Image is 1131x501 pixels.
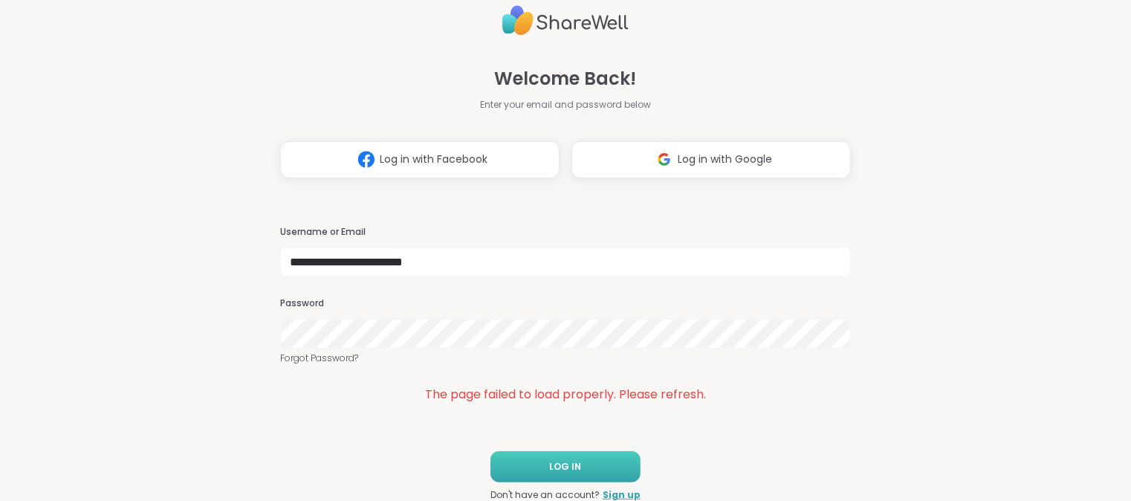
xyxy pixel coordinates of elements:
div: The page failed to load properly. Please refresh. [280,386,851,404]
img: ShareWell Logomark [650,146,678,173]
img: ShareWell Logomark [352,146,380,173]
span: Log in with Google [678,152,773,167]
h3: Password [280,297,851,310]
span: LOG IN [550,460,582,473]
button: Log in with Facebook [280,141,560,178]
span: Enter your email and password below [480,98,651,111]
span: Log in with Facebook [380,152,488,167]
h3: Username or Email [280,226,851,239]
button: LOG IN [490,451,641,482]
button: Log in with Google [571,141,851,178]
a: Forgot Password? [280,352,851,365]
span: Welcome Back! [495,65,637,92]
